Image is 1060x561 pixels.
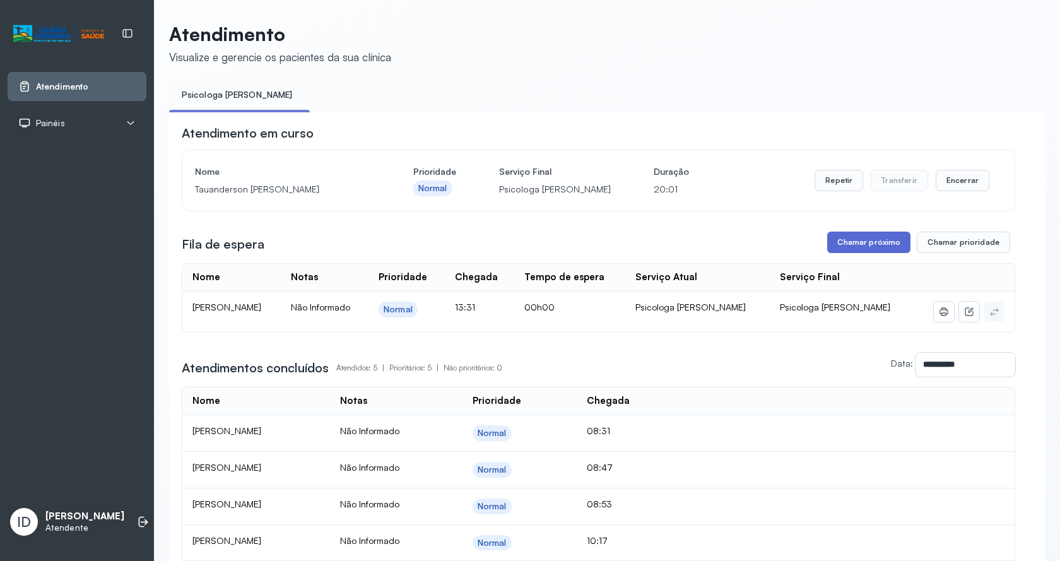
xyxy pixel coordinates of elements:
[499,180,611,198] p: Psicologa [PERSON_NAME]
[384,304,413,315] div: Normal
[499,163,611,180] h4: Serviço Final
[36,81,88,92] span: Atendimento
[455,271,498,283] div: Chegada
[192,395,220,407] div: Nome
[291,302,350,312] span: Não Informado
[291,271,318,283] div: Notas
[815,170,863,191] button: Repetir
[444,359,502,377] p: Não prioritários: 0
[169,50,391,64] div: Visualize e gerencie os pacientes da sua clínica
[478,428,507,439] div: Normal
[654,180,689,198] p: 20:01
[936,170,989,191] button: Encerrar
[871,170,928,191] button: Transferir
[587,425,610,436] span: 08:31
[917,232,1010,253] button: Chamar prioridade
[478,501,507,512] div: Normal
[413,163,456,180] h4: Prioridade
[45,523,124,533] p: Atendente
[182,124,314,142] h3: Atendimento em curso
[382,363,384,372] span: |
[587,535,608,546] span: 10:17
[635,271,697,283] div: Serviço Atual
[478,538,507,548] div: Normal
[827,232,910,253] button: Chamar próximo
[192,302,261,312] span: [PERSON_NAME]
[340,395,367,407] div: Notas
[195,180,370,198] p: Tauanderson [PERSON_NAME]
[478,464,507,475] div: Normal
[192,425,261,436] span: [PERSON_NAME]
[340,535,399,546] span: Não Informado
[654,163,689,180] h4: Duração
[169,23,391,45] p: Atendimento
[418,183,447,194] div: Normal
[891,358,913,369] label: Data:
[36,118,65,129] span: Painéis
[780,271,840,283] div: Serviço Final
[473,395,521,407] div: Prioridade
[379,271,427,283] div: Prioridade
[587,395,630,407] div: Chegada
[192,535,261,546] span: [PERSON_NAME]
[182,359,329,377] h3: Atendimentos concluídos
[195,163,370,180] h4: Nome
[524,302,555,312] span: 00h00
[524,271,604,283] div: Tempo de espera
[587,499,612,509] span: 08:53
[13,23,104,44] img: Logotipo do estabelecimento
[169,85,305,105] a: Psicologa [PERSON_NAME]
[192,271,220,283] div: Nome
[340,425,399,436] span: Não Informado
[635,302,760,313] div: Psicologa [PERSON_NAME]
[455,302,475,312] span: 13:31
[45,511,124,523] p: [PERSON_NAME]
[18,80,136,93] a: Atendimento
[389,359,444,377] p: Prioritários: 5
[192,462,261,473] span: [PERSON_NAME]
[437,363,439,372] span: |
[587,462,613,473] span: 08:47
[780,302,890,312] span: Psicologa [PERSON_NAME]
[192,499,261,509] span: [PERSON_NAME]
[336,359,389,377] p: Atendidos: 5
[340,499,399,509] span: Não Informado
[182,235,264,253] h3: Fila de espera
[340,462,399,473] span: Não Informado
